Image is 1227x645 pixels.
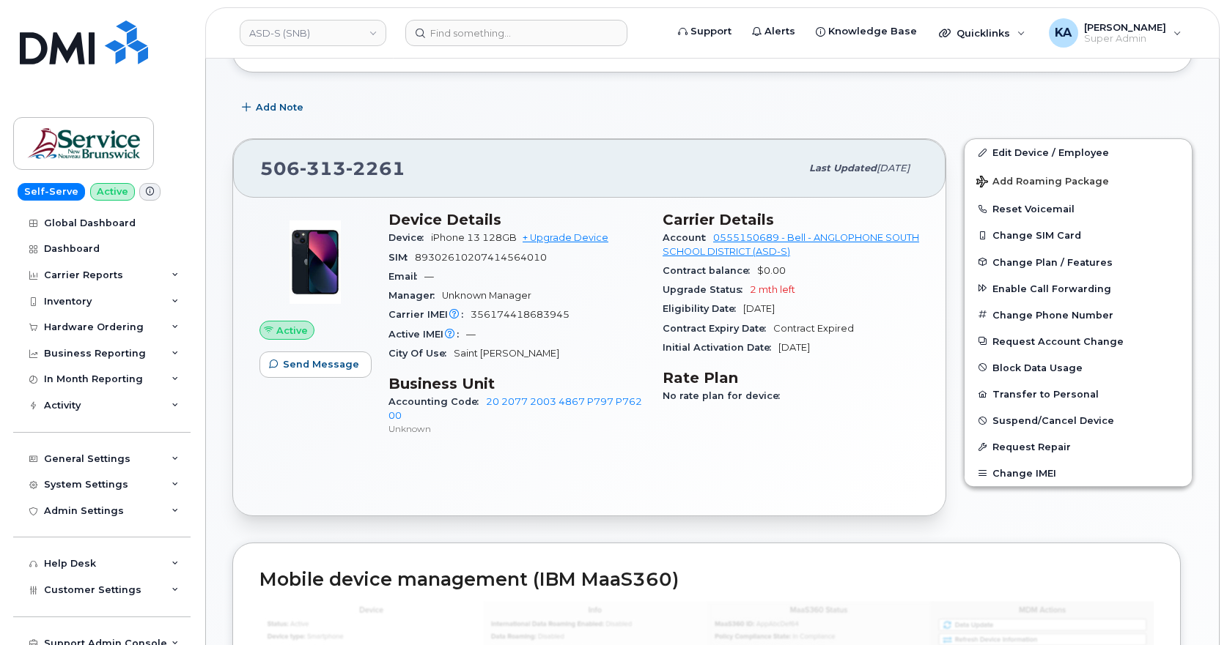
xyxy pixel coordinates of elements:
span: [DATE] [778,342,810,353]
span: Super Admin [1084,33,1166,45]
span: Manager [388,290,442,301]
span: Contract Expiry Date [663,323,773,334]
span: Active IMEI [388,329,466,340]
span: KA [1055,24,1072,42]
span: City Of Use [388,348,454,359]
a: 0555150689 - Bell - ANGLOPHONE SOUTH SCHOOL DISTRICT (ASD-S) [663,232,919,256]
h2: Mobile device management (IBM MaaS360) [259,570,1154,590]
span: SIM [388,252,415,263]
span: 89302610207414564010 [415,252,547,263]
h3: Business Unit [388,375,645,392]
span: Contract Expired [773,323,854,334]
button: Change Plan / Features [965,249,1192,275]
span: Eligibility Date [663,303,743,314]
span: Quicklinks [957,27,1010,39]
a: Alerts [742,17,806,46]
button: Suspend/Cancel Device [965,407,1192,433]
a: Edit Device / Employee [965,139,1192,165]
button: Change Phone Number [965,302,1192,328]
span: [DATE] [743,303,775,314]
span: Enable Call Forwarding [992,283,1111,294]
span: Active [276,324,308,338]
button: Add Roaming Package [965,165,1192,195]
span: No rate plan for device [663,390,787,401]
span: iPhone 13 128GB [431,232,517,243]
span: Send Message [283,357,359,371]
button: Block Data Usage [965,354,1192,381]
a: Support [668,17,742,46]
button: Change IMEI [965,460,1192,486]
span: Add Roaming Package [976,176,1109,190]
a: Knowledge Base [806,17,927,46]
span: Contract balance [663,265,757,276]
span: Alerts [764,24,795,39]
span: Upgrade Status [663,284,750,295]
span: Device [388,232,431,243]
span: Support [690,24,732,39]
span: Saint [PERSON_NAME] [454,348,559,359]
span: [PERSON_NAME] [1084,21,1166,33]
span: $0.00 [757,265,786,276]
input: Find something... [405,20,627,46]
div: Quicklinks [929,18,1036,48]
button: Enable Call Forwarding [965,275,1192,302]
button: Request Repair [965,433,1192,460]
span: 2261 [346,157,405,179]
button: Change SIM Card [965,222,1192,248]
span: Add Note [256,100,303,114]
button: Add Note [232,94,316,121]
div: Karla Adams [1039,18,1192,48]
a: + Upgrade Device [523,232,608,243]
span: Carrier IMEI [388,309,471,320]
span: Accounting Code [388,396,486,407]
span: Initial Activation Date [663,342,778,353]
span: Account [663,232,713,243]
h3: Device Details [388,211,645,228]
h3: Carrier Details [663,211,919,228]
span: Email [388,271,424,282]
img: image20231002-3703462-1ig824h.jpeg [271,218,359,306]
span: Last updated [809,163,877,174]
span: 356174418683945 [471,309,570,320]
p: Unknown [388,422,645,435]
span: 2 mth left [750,284,795,295]
button: Transfer to Personal [965,381,1192,407]
h3: Rate Plan [663,369,919,387]
span: — [466,329,476,340]
span: Knowledge Base [828,24,917,39]
span: 506 [260,157,405,179]
span: [DATE] [877,163,910,174]
span: Change Plan / Features [992,256,1113,267]
a: ASD-S (SNB) [240,20,386,46]
span: 313 [300,157,346,179]
span: — [424,271,434,282]
span: Suspend/Cancel Device [992,415,1114,426]
button: Reset Voicemail [965,195,1192,222]
a: 20 2077 2003 4867 P797 P76200 [388,396,642,420]
button: Send Message [259,351,372,378]
button: Request Account Change [965,328,1192,354]
span: Unknown Manager [442,290,531,301]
